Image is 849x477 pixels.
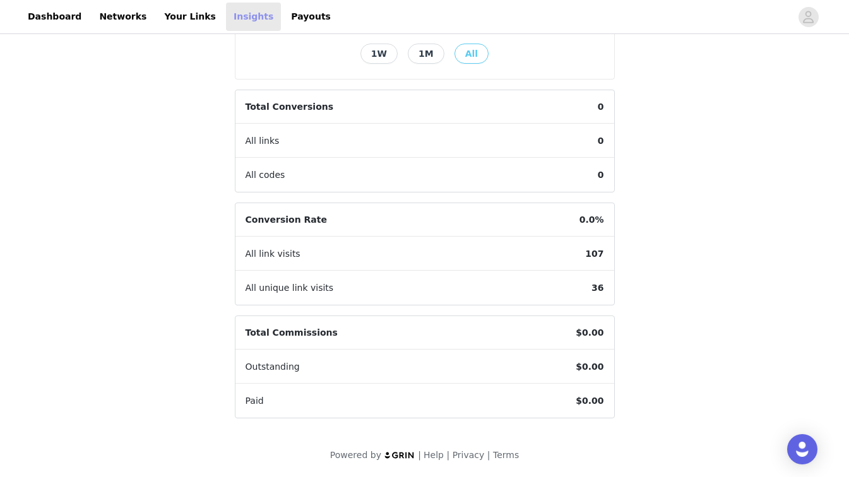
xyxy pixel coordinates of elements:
a: Privacy [453,450,485,460]
span: Paid [235,384,274,418]
span: Total Commissions [235,316,348,350]
span: Powered by [330,450,381,460]
a: Dashboard [20,3,89,31]
a: Help [424,450,444,460]
div: Open Intercom Messenger [787,434,817,464]
span: | [446,450,449,460]
span: $0.00 [566,350,614,384]
span: Total Conversions [235,90,344,124]
a: Networks [92,3,154,31]
a: Payouts [283,3,338,31]
button: 1W [360,44,398,64]
span: 0.0% [569,203,614,237]
span: 0 [588,158,614,192]
span: Conversion Rate [235,203,337,237]
span: Outstanding [235,350,310,384]
span: | [487,450,490,460]
span: $0.00 [566,316,614,350]
span: | [418,450,421,460]
a: Insights [226,3,281,31]
button: 1M [408,44,444,64]
span: All link visits [235,237,311,271]
span: 0 [588,90,614,124]
a: Terms [493,450,519,460]
a: Your Links [157,3,223,31]
span: 36 [581,271,614,305]
span: All codes [235,158,295,192]
button: All [454,44,489,64]
img: logo [384,451,415,459]
span: $0.00 [566,384,614,418]
span: 0 [588,124,614,158]
span: 107 [575,237,614,271]
span: All links [235,124,290,158]
div: avatar [802,7,814,27]
span: All unique link visits [235,271,344,305]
